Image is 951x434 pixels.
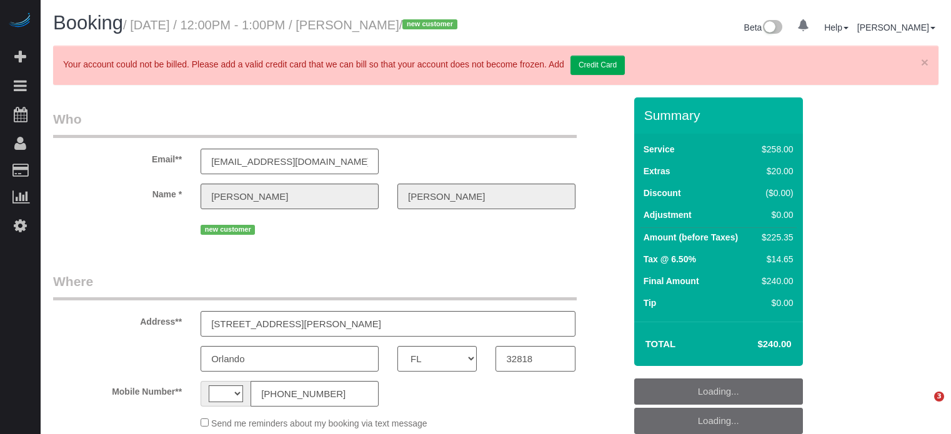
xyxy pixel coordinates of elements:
[63,59,625,69] span: Your account could not be billed. Please add a valid credit card that we can bill so that your ac...
[397,184,575,209] input: Last Name**
[909,392,939,422] iframe: Intercom live chat
[495,346,575,372] input: Zip Code**
[53,12,123,34] span: Booking
[53,110,577,138] legend: Who
[123,18,461,32] small: / [DATE] / 12:00PM - 1:00PM / [PERSON_NAME]
[570,56,625,75] a: Credit Card
[644,297,657,309] label: Tip
[644,187,681,199] label: Discount
[720,339,791,350] h4: $240.00
[857,22,935,32] a: [PERSON_NAME]
[757,253,793,265] div: $14.65
[934,392,944,402] span: 3
[757,275,793,287] div: $240.00
[53,272,577,300] legend: Where
[399,18,461,32] span: /
[201,184,379,209] input: First Name**
[44,184,191,200] label: Name *
[211,418,427,428] span: Send me reminders about my booking via text message
[762,20,782,36] img: New interface
[644,108,797,122] h3: Summary
[744,22,783,32] a: Beta
[644,231,738,244] label: Amount (before Taxes)
[757,231,793,244] div: $225.35
[644,143,675,155] label: Service
[201,225,255,235] span: new customer
[824,22,849,32] a: Help
[757,187,793,199] div: ($0.00)
[644,209,692,221] label: Adjustment
[645,338,676,349] strong: Total
[757,143,793,155] div: $258.00
[644,275,699,287] label: Final Amount
[757,165,793,177] div: $20.00
[7,12,32,30] img: Automaid Logo
[44,381,191,398] label: Mobile Number**
[644,253,696,265] label: Tax @ 6.50%
[644,165,670,177] label: Extras
[402,19,457,29] span: new customer
[251,381,379,407] input: Mobile Number**
[921,56,929,69] a: ×
[757,209,793,221] div: $0.00
[757,297,793,309] div: $0.00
